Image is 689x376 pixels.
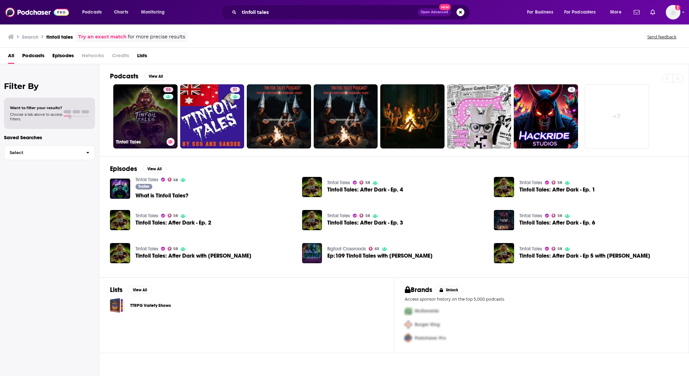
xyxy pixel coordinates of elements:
img: Second Pro Logo [402,318,415,331]
a: 4 [568,87,575,92]
span: Monitoring [141,8,165,17]
a: 58 [552,214,562,218]
a: Tinfoil Tales: After Dark - Ep. 3 [327,220,403,226]
a: Tinfoil Tales [327,213,350,219]
span: Charts [114,8,128,17]
h2: Episodes [110,165,137,173]
span: Networks [82,50,104,64]
h3: tinfoil tales [46,34,73,40]
a: +7 [585,84,649,148]
a: Tinfoil Tales: After Dark - Ep. 1 [519,187,595,192]
span: Credits [112,50,129,64]
a: 4 [514,84,578,148]
img: Ep:109 Tinfoil Tales with Brandon Wright [302,243,322,263]
a: TTRPG Variety Shows [110,298,125,313]
img: Third Pro Logo [402,331,415,345]
a: Ep:109 Tinfoil Tales with Brandon Wright [327,253,433,259]
a: Tinfoil Tales [135,246,158,252]
span: 4 [503,87,506,93]
a: Tinfoil Tales [519,180,542,186]
a: 58 [359,181,370,185]
img: What is Tinfoil Tales? [110,179,130,199]
span: 58 [166,87,171,93]
span: Burger King [415,322,440,327]
button: Select [4,145,95,160]
span: 65 [375,247,379,250]
a: 51 [230,87,240,92]
a: What is Tinfoil Tales? [135,193,188,198]
a: EpisodesView All [110,165,166,173]
button: open menu [78,7,110,18]
a: Try an exact match [78,33,127,41]
a: 65 [369,247,379,251]
a: Tinfoil Tales [135,213,158,219]
a: Tinfoil Tales: After Dark with Brad Lail [110,243,130,263]
button: View All [142,165,166,173]
a: Tinfoil Tales [519,213,542,219]
button: View All [128,286,152,294]
a: 58Tinfoil Tales [113,84,178,148]
h2: Lists [110,286,123,294]
a: 4 [447,84,511,148]
a: 4 [501,87,508,92]
span: Tinfoil Tales: After Dark - Ep 5 with [PERSON_NAME] [519,253,650,259]
span: Podcasts [22,50,44,64]
a: Tinfoil Tales: After Dark - Ep. 2 [135,220,211,226]
img: Tinfoil Tales: After Dark - Ep. 1 [494,177,514,197]
span: Ep:109 Tinfoil Tales with [PERSON_NAME] [327,253,433,259]
h2: Filter By [4,81,95,91]
a: Tinfoil Tales: After Dark - Ep 5 with Matt Knapp [519,253,650,259]
a: Tinfoil Tales [327,180,350,186]
a: 58 [552,181,562,185]
a: ListsView All [110,286,152,294]
img: Tinfoil Tales: After Dark - Ep. 6 [494,210,514,230]
button: open menu [136,7,173,18]
a: TTRPG Variety Shows [130,302,171,309]
span: 58 [365,181,370,184]
span: 58 [173,214,178,217]
span: McDonalds [415,308,439,314]
button: open menu [522,7,561,18]
a: Tinfoil Tales: After Dark - Ep. 6 [519,220,595,226]
a: Tinfoil Tales: After Dark - Ep. 3 [302,210,322,230]
a: Tinfoil Tales [519,246,542,252]
span: Episodes [52,50,74,64]
a: Show notifications dropdown [648,7,658,18]
input: Search podcasts, credits, & more... [239,7,418,18]
a: 58 [168,178,178,182]
img: Tinfoil Tales: After Dark - Ep. 4 [302,177,322,197]
span: for more precise results [128,33,185,41]
svg: Add a profile image [675,5,680,10]
a: 58 [552,247,562,251]
button: View All [144,72,168,80]
a: 58 [163,87,173,92]
img: Podchaser - Follow, Share and Rate Podcasts [5,6,69,19]
img: Tinfoil Tales: After Dark - Ep. 2 [110,210,130,230]
a: 58 [168,247,178,251]
span: Tinfoil Tales: After Dark - Ep. 4 [327,187,403,192]
span: Open Advanced [421,11,448,14]
a: 58 [359,214,370,218]
button: open menu [606,7,630,18]
a: Tinfoil Tales: After Dark - Ep 5 with Matt Knapp [494,243,514,263]
span: New [439,4,451,10]
span: Select [4,150,81,155]
span: For Business [527,8,553,17]
span: Choose a tab above to access filters. [10,112,62,121]
a: 58 [168,214,178,218]
a: All [8,50,14,64]
span: Lists [137,50,147,64]
h2: Brands [405,286,432,294]
img: First Pro Logo [402,304,415,318]
span: 4 [570,87,573,93]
